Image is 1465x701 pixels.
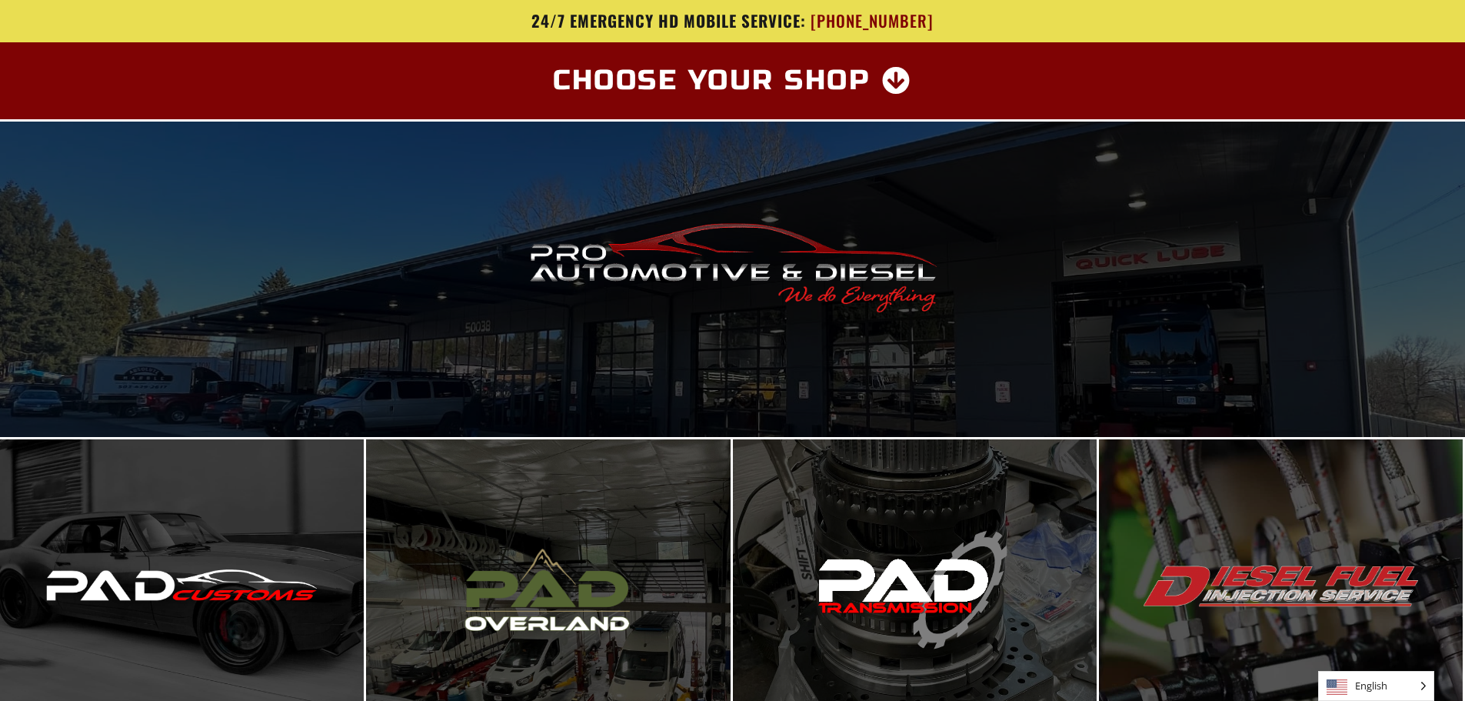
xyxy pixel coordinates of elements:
a: Choose Your Shop [534,58,931,104]
span: [PHONE_NUMBER] [811,12,934,31]
a: 24/7 Emergency HD Mobile Service: [PHONE_NUMBER] [283,12,1183,31]
aside: Language selected: English [1318,671,1434,701]
span: Choose Your Shop [553,67,871,95]
span: 24/7 Emergency HD Mobile Service: [531,8,806,32]
span: English [1319,672,1433,700]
